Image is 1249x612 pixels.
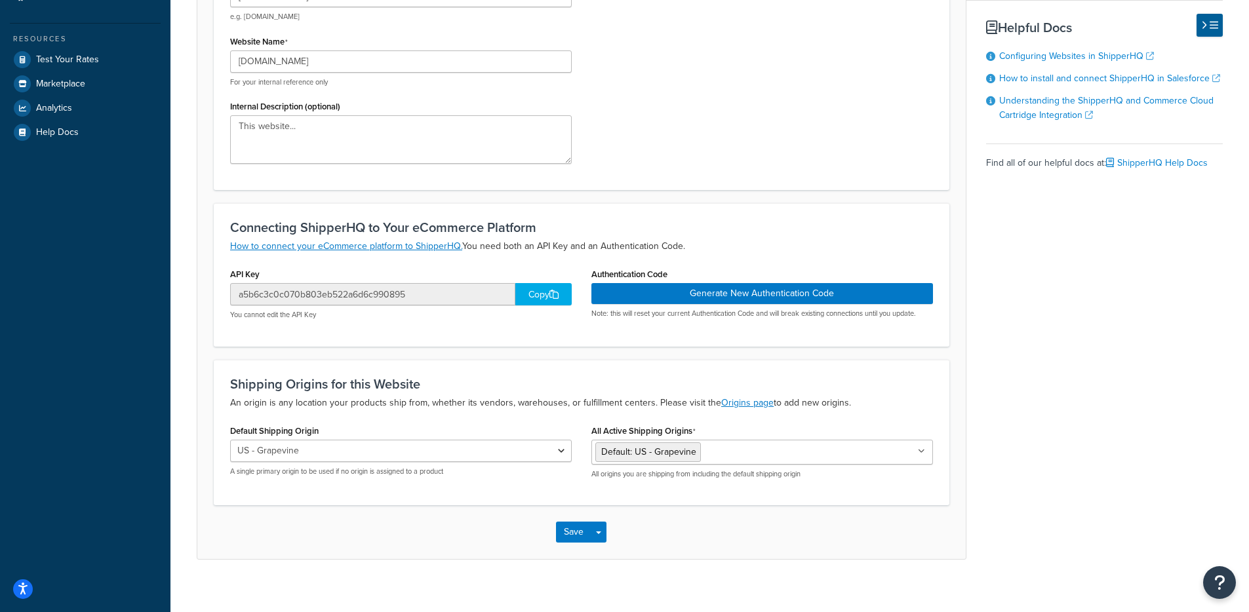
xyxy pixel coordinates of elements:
a: How to install and connect ShipperHQ in Salesforce [999,71,1220,85]
h3: Helpful Docs [986,20,1223,35]
button: Save [556,522,591,543]
div: Find all of our helpful docs at: [986,143,1223,172]
a: How to connect your eCommerce platform to ShipperHQ. [230,239,462,253]
p: Note: this will reset your current Authentication Code and will break existing connections until ... [591,309,933,318]
p: You cannot edit the API Key [230,310,572,320]
a: Configuring Websites in ShipperHQ [999,49,1154,63]
span: Test Your Rates [36,54,99,66]
span: Analytics [36,103,72,114]
a: Help Docs [10,121,161,144]
a: Marketplace [10,72,161,96]
h3: Shipping Origins for this Website [230,377,933,391]
p: All origins you are shipping from including the default shipping origin [591,469,933,479]
a: ShipperHQ Help Docs [1106,156,1208,170]
label: API Key [230,269,260,279]
label: Authentication Code [591,269,667,279]
div: Copy [515,283,572,305]
a: Test Your Rates [10,48,161,71]
a: Analytics [10,96,161,120]
span: Help Docs [36,127,79,138]
button: Generate New Authentication Code [591,283,933,304]
label: All Active Shipping Origins [591,426,696,436]
button: Open Resource Center [1203,566,1236,599]
p: e.g. [DOMAIN_NAME] [230,12,572,22]
h3: Connecting ShipperHQ to Your eCommerce Platform [230,220,933,235]
label: Website Name [230,37,288,47]
div: Resources [10,33,161,45]
p: For your internal reference only [230,77,572,87]
textarea: This website... [230,115,572,164]
button: Hide Help Docs [1197,14,1223,37]
span: Default: US - Grapevine [601,445,696,459]
a: Understanding the ShipperHQ and Commerce Cloud Cartridge Integration [999,94,1214,122]
label: Default Shipping Origin [230,426,319,436]
label: Internal Description (optional) [230,102,340,111]
p: An origin is any location your products ship from, whether its vendors, warehouses, or fulfillmen... [230,395,933,411]
a: Origins page [721,396,774,410]
p: You need both an API Key and an Authentication Code. [230,239,933,254]
span: Marketplace [36,79,85,90]
p: A single primary origin to be used if no origin is assigned to a product [230,467,572,476]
